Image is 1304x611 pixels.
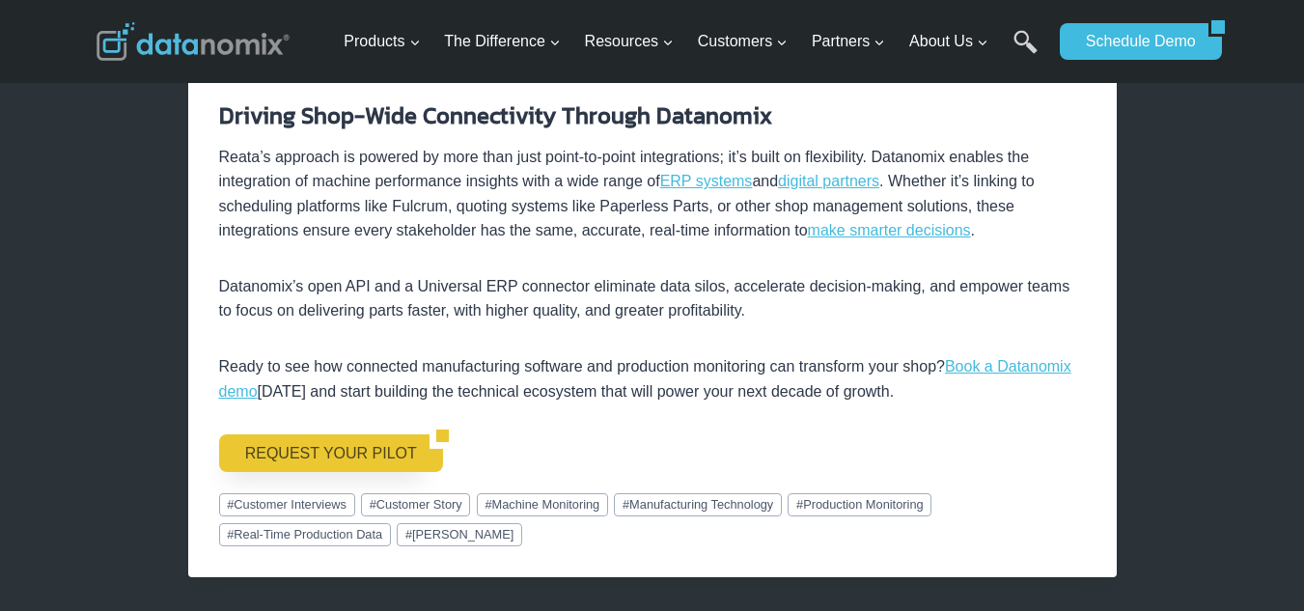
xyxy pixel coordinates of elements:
span: Products [344,29,420,54]
a: REQUEST YOUR PILOT [219,434,430,471]
span: Customers [698,29,788,54]
p: Reata’s approach is powered by more than just point-to-point integrations; it’s built on flexibil... [219,145,1086,243]
p: Datanomix’s open API and a Universal ERP connector eliminate data silos, accelerate decision-maki... [219,274,1086,323]
span: Resources [585,29,674,54]
a: Search [1013,30,1038,73]
span: About Us [909,29,988,54]
img: Datanomix [97,22,290,61]
a: ERP systems [660,173,753,189]
a: make smarter decisions [808,222,971,238]
p: Ready to see how connected manufacturing software and production monitoring can transform your sh... [219,354,1086,403]
span: Partners [812,29,885,54]
span: The Difference [444,29,561,54]
a: digital partners [778,173,879,189]
a: Schedule Demo [1060,23,1208,60]
strong: Driving Shop-Wide Connectivity Through Datanomix [219,98,772,132]
nav: Primary Navigation [336,11,1050,73]
a: Book a Datanomix demo [219,358,1071,400]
